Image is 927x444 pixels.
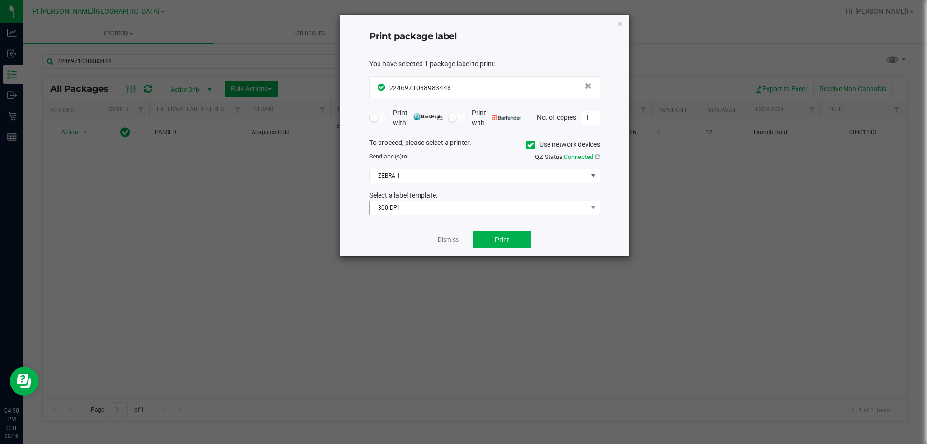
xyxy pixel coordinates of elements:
[378,82,387,92] span: In Sync
[413,113,443,120] img: mark_magic_cybra.png
[537,113,576,121] span: No. of copies
[473,231,531,248] button: Print
[369,153,408,160] span: Send to:
[492,115,521,120] img: bartender.png
[362,190,607,201] div: Select a label template.
[564,153,593,160] span: Connected
[369,59,600,69] div: :
[10,367,39,396] iframe: Resource center
[472,108,521,128] span: Print with
[369,60,494,68] span: You have selected 1 package label to print
[438,236,459,244] a: Dismiss
[495,236,509,243] span: Print
[370,169,588,183] span: ZEBRA-1
[389,84,451,92] span: 2246971038983448
[393,108,443,128] span: Print with
[526,140,600,150] label: Use network devices
[535,153,600,160] span: QZ Status:
[369,30,600,43] h4: Print package label
[370,201,588,215] span: 300 DPI
[362,138,607,152] div: To proceed, please select a printer.
[382,153,402,160] span: label(s)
